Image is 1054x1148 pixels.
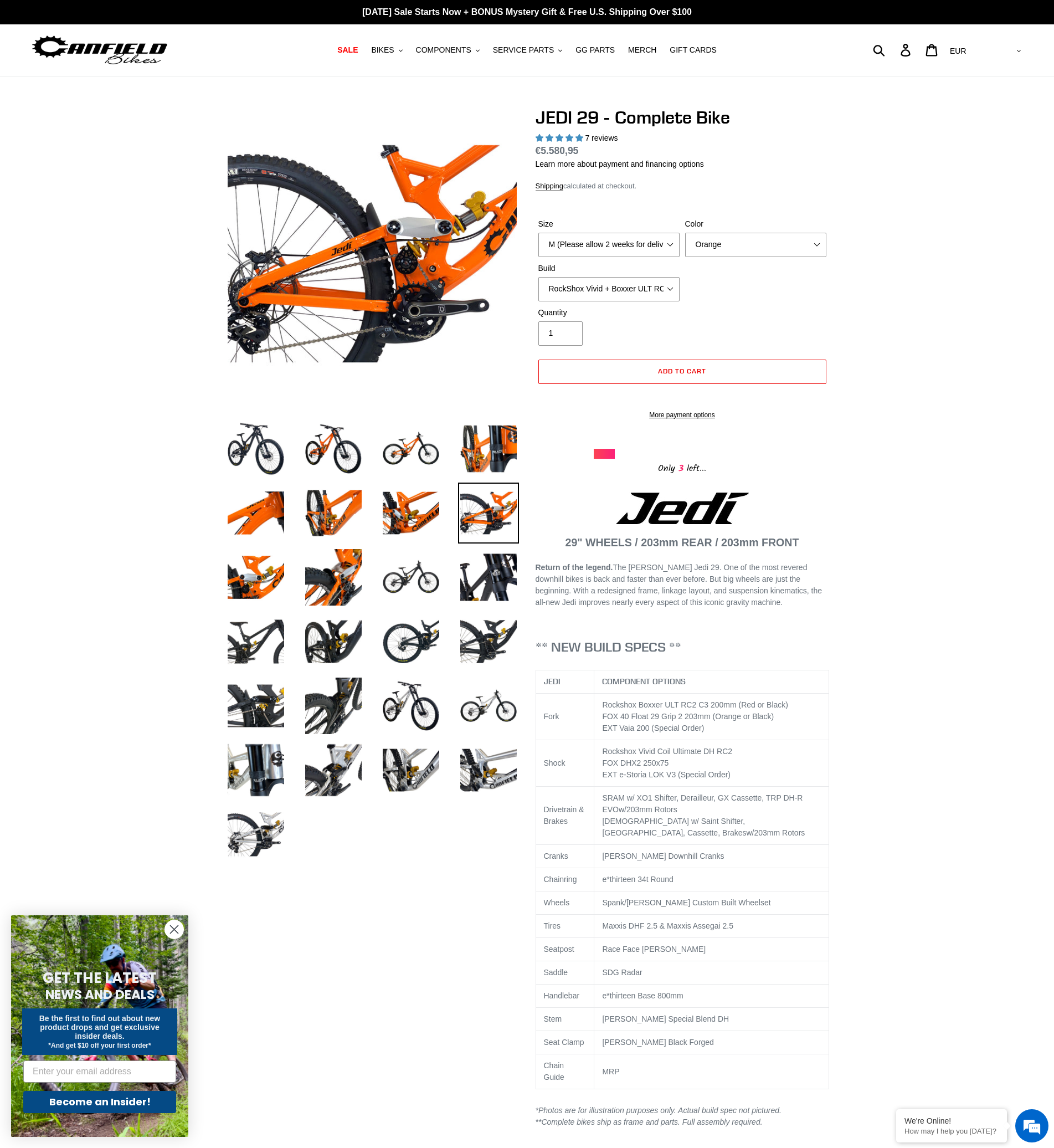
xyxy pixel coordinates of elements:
[6,303,211,341] textarea: Type your message and hit 'Enter'
[594,985,829,1008] td: e*thirteen Base 800mm
[493,45,554,55] span: SERVICE PARTS
[594,459,771,476] div: Only left...
[538,307,680,319] label: Quantity
[904,1127,999,1135] p: How may I help you today?
[536,740,594,787] td: Shock
[670,45,717,55] span: GIFT CARDS
[371,45,394,55] span: BIKES
[225,547,286,608] img: Load image into Gallery viewer, JEDI 29 - Complete Bike
[381,418,441,479] img: Load image into Gallery viewer, JEDI 29 - Complete Bike
[536,915,594,938] td: Tires
[536,787,594,845] td: Drivetrain & Brakes
[904,1116,999,1125] div: We're Online!
[594,961,829,985] td: SDG Radar
[565,536,799,549] strong: 29" WHEELS / 203mm REAR / 203mm FRONT
[536,563,613,572] strong: Return of the legend.
[30,33,169,68] img: Canfield Bikes
[536,961,594,985] td: Saddle
[416,45,471,55] span: COMPONENTS
[664,43,722,58] a: GIFT CARDS
[602,793,803,814] span: TRP DH-R EVO
[303,740,364,801] img: Load image into Gallery viewer, JEDI 29 - Complete Bike
[12,61,29,78] div: Navigation go back
[536,938,594,961] td: Seatpost
[594,845,829,868] td: [PERSON_NAME] Downhill Cranks
[602,700,788,709] span: Rockshox Boxxer ULT RC2 C3 200mm (Red or Black)
[48,1042,151,1049] span: *And get $10 off your first order*
[23,1091,176,1113] button: Become an Insider!
[685,218,826,230] label: Color
[538,218,680,230] label: Size
[381,611,441,672] img: Load image into Gallery viewer, JEDI 29 - Complete Bike
[602,758,669,767] span: FOX DHX2 250x75
[536,1106,781,1115] em: *Photos are for illustration purposes only. Actual build spec not pictured.
[381,483,441,544] img: Load image into Gallery viewer, JEDI 29 - Complete Bike
[536,694,594,740] td: Fork
[675,462,687,475] span: 3
[536,891,594,915] td: Wheels
[303,547,364,608] img: Load image into Gallery viewer, JEDI 29 - Complete Bike
[594,1031,829,1054] td: [PERSON_NAME] Black Forged
[538,263,680,274] label: Build
[536,160,704,168] a: Learn more about payment and financing options
[536,134,585,142] span: 5.00 stars
[164,920,184,939] button: Close dialog
[487,43,568,58] button: SERVICE PARTS
[536,145,579,156] span: €5.580,95
[458,675,519,736] img: Load image into Gallery viewer, JEDI 29 - Complete Bike
[536,1008,594,1031] td: Stem
[303,675,364,736] img: Load image into Gallery viewer, JEDI 29 - Complete Bike
[381,740,441,801] img: Load image into Gallery viewer, JEDI 29 - Complete Bike
[594,938,829,961] td: Race Face [PERSON_NAME]
[39,1014,161,1041] span: Be the first to find out about new product drops and get exclusive insider deals.
[225,740,286,801] img: Load image into Gallery viewer, JEDI 29 - Complete Bike
[303,611,364,672] img: Load image into Gallery viewer, JEDI 29 - Complete Bike
[585,134,618,142] span: 7 reviews
[536,1054,594,1089] td: Chain Guide
[594,670,829,694] th: COMPONENT OPTIONS
[74,62,203,76] div: Chat with us now
[225,611,286,672] img: Load image into Gallery viewer, JEDI 29 - Complete Bike
[23,1060,176,1083] input: Enter your email address
[602,724,704,732] span: EXT Vaia 200 (Special Order)
[536,181,829,192] div: calculated at checkout.
[538,360,826,384] button: Add to cart
[536,562,829,608] p: The [PERSON_NAME] Jedi 29. One of the most revered downhill bikes is back and faster than ever be...
[458,611,519,672] img: Load image into Gallery viewer, JEDI 29 - Complete Bike
[616,493,749,524] img: Jedi Logo
[45,986,155,1003] span: NEWS AND DEALS
[536,1031,594,1054] td: Seat Clamp
[64,140,153,252] span: We're online!
[658,367,706,375] span: Add to cart
[879,38,907,62] input: Search
[602,898,770,907] span: Spank/[PERSON_NAME] Custom Built Wheelset
[332,43,363,58] a: SALE
[536,107,829,128] h1: JEDI 29 - Complete Bike
[623,43,662,58] a: MERCH
[381,547,441,608] img: Load image into Gallery viewer, JEDI 29 - Complete Bike
[458,483,519,544] img: Load image into Gallery viewer, JEDI 29 - Complete Bike
[225,418,286,479] img: Load image into Gallery viewer, JEDI 29 - Complete Bike
[538,410,826,420] a: More payment options
[536,868,594,891] td: Chainring
[536,670,594,694] th: JEDI
[628,45,656,55] span: MERCH
[225,804,286,865] img: Load image into Gallery viewer, JEDI 29 - Complete Bike
[536,182,564,191] a: Shipping
[43,968,157,988] span: GET THE LATEST
[536,985,594,1008] td: Handlebar
[602,770,731,779] span: EXT e-Storia LOK V3 (Special Order)
[594,1008,829,1031] td: [PERSON_NAME] Special Blend DH
[458,740,519,801] img: Load image into Gallery viewer, JEDI 29 - Complete Bike
[303,483,364,544] img: Load image into Gallery viewer, JEDI 29 - Complete Bike
[575,45,615,55] span: GG PARTS
[366,43,408,58] button: BIKES
[594,868,829,891] td: e*thirteen 34t Round
[570,43,620,58] a: GG PARTS
[536,639,829,655] h3: ** NEW BUILD SPECS **
[337,45,358,55] span: SALE
[458,547,519,608] img: Load image into Gallery viewer, JEDI 29 - Complete Bike
[35,55,63,83] img: d_696896380_company_1647369064580_696896380
[602,747,732,756] span: Rockshox Vivid Coil Ultimate DH RC2
[410,43,485,58] button: COMPONENTS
